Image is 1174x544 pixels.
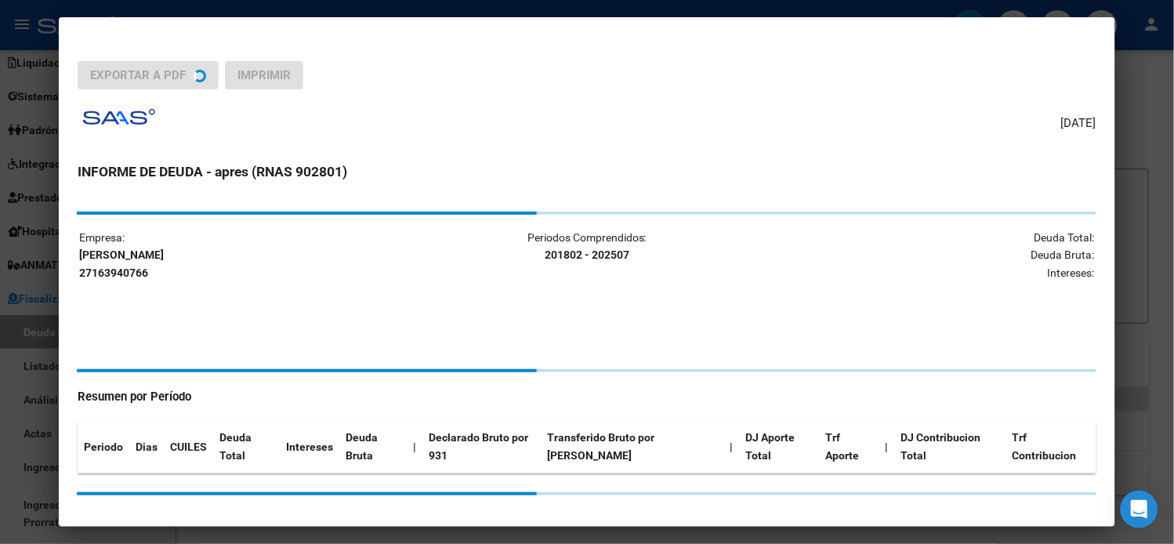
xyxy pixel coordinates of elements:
th: | [408,421,423,473]
h4: Resumen por Período [78,388,1096,406]
button: Exportar a PDF [78,61,219,89]
th: Trf Aporte [820,421,879,473]
span: Exportar a PDF [90,68,186,82]
strong: 201802 - 202507 [545,248,629,261]
p: Periodos Comprendidos: [419,229,756,265]
th: Periodo [78,421,129,473]
th: | [879,421,895,473]
th: CUILES [164,421,213,473]
th: Dias [129,421,164,473]
th: Deuda Bruta [339,421,408,473]
button: Imprimir [225,61,303,89]
strong: [PERSON_NAME] 27163940766 [79,248,164,279]
th: Intereses [280,421,339,473]
div: Open Intercom Messenger [1121,491,1158,528]
th: | [723,421,739,473]
p: Deuda Total: Deuda Bruta: Intereses: [757,229,1095,282]
th: DJ Contribucion Total [895,421,1006,473]
th: Declarado Bruto por 931 [423,421,541,473]
th: DJ Aporte Total [739,421,820,473]
p: Empresa: [79,229,417,282]
th: Deuda Total [213,421,280,473]
th: Transferido Bruto por [PERSON_NAME] [541,421,723,473]
span: Imprimir [237,68,291,82]
th: Trf Contribucion [1006,421,1096,473]
h3: INFORME DE DEUDA - apres (RNAS 902801) [78,161,1096,182]
span: [DATE] [1061,114,1096,132]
